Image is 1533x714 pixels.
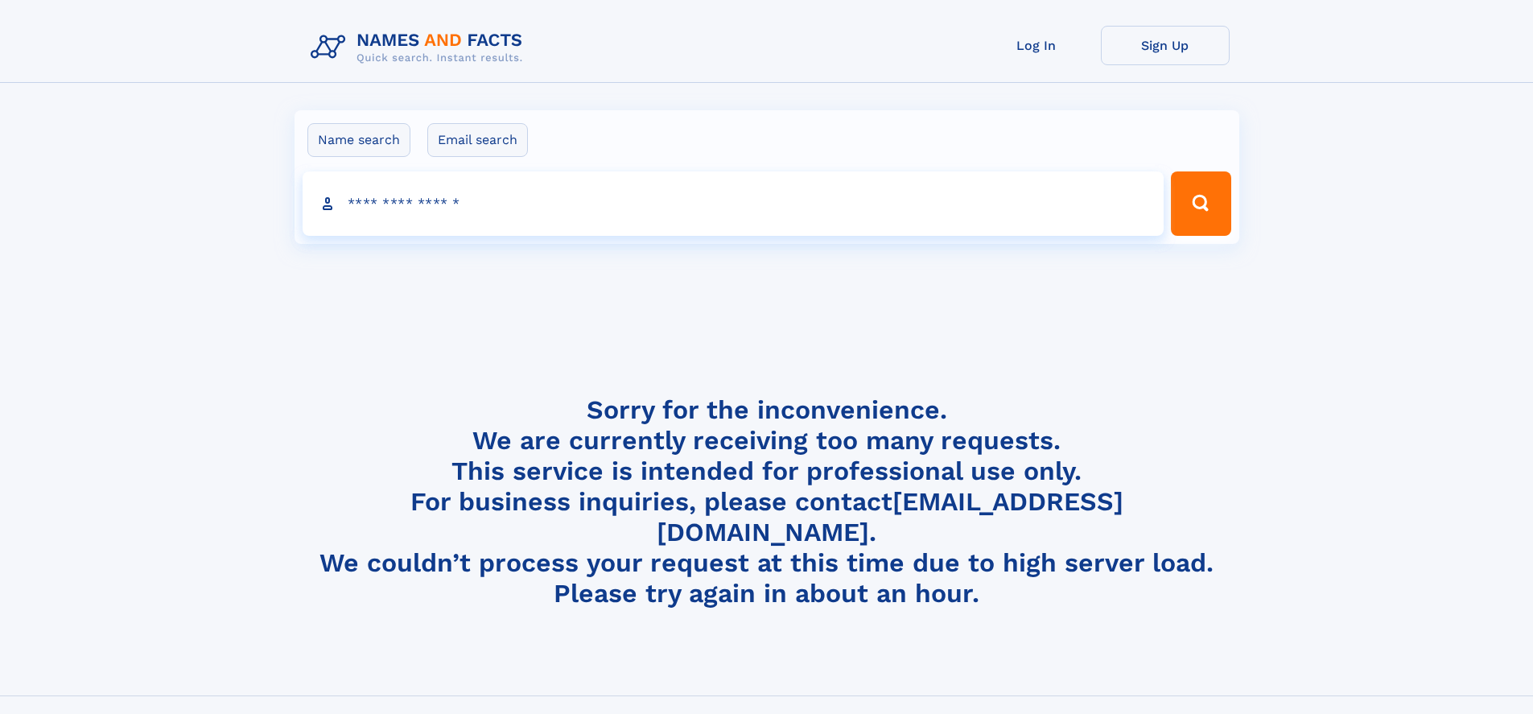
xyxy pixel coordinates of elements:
[307,123,410,157] label: Name search
[427,123,528,157] label: Email search
[1171,171,1230,236] button: Search Button
[657,486,1123,547] a: [EMAIL_ADDRESS][DOMAIN_NAME]
[1101,26,1230,65] a: Sign Up
[303,171,1164,236] input: search input
[304,26,536,69] img: Logo Names and Facts
[972,26,1101,65] a: Log In
[304,394,1230,609] h4: Sorry for the inconvenience. We are currently receiving too many requests. This service is intend...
